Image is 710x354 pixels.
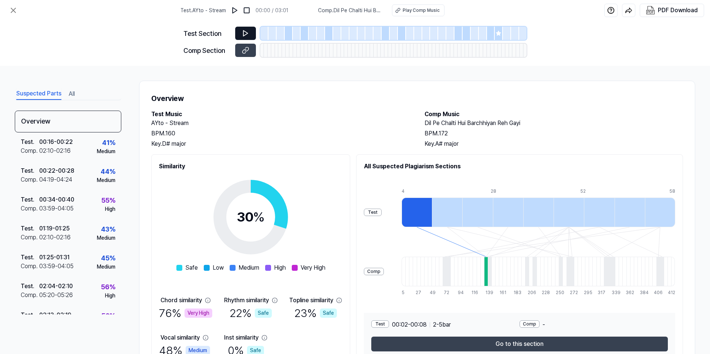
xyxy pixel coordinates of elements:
h2: Comp Music [425,110,683,119]
div: 43 % [101,224,115,234]
div: Comp [520,320,540,328]
h2: All Suspected Plagiarism Sections [364,162,675,171]
div: - [520,320,668,329]
div: 03:59 - 04:05 [39,262,74,271]
div: Very High [185,309,212,318]
span: Very High [301,263,325,272]
div: Key. A# major [425,139,683,148]
div: 03:59 - 04:05 [39,204,74,213]
div: 04:19 - 04:24 [39,175,72,184]
div: 58 [669,188,675,195]
div: 02:10 - 02:16 [39,146,71,155]
div: 52 [580,188,611,195]
div: 23 % [294,305,337,321]
span: % [253,209,265,225]
div: Test Section [183,28,231,38]
div: Medium [97,176,115,184]
div: Safe [255,309,272,318]
div: 01:25 - 01:31 [39,253,70,262]
div: 56 % [101,282,115,292]
div: 05:20 - 05:26 [39,291,73,300]
span: Test . AYto - Stream [180,7,226,14]
div: 94 [458,289,461,296]
div: 49 [430,289,433,296]
div: 55 % [101,195,115,205]
div: Test . [21,224,39,233]
div: 362 [626,289,629,296]
span: Safe [185,263,198,272]
div: High [105,205,115,213]
div: 339 [612,289,615,296]
div: 406 [654,289,657,296]
div: Overview [15,111,121,132]
div: BPM. 172 [425,129,683,138]
div: Safe [320,309,337,318]
div: Comp . [21,291,39,300]
h2: AYto - Stream [151,119,410,128]
div: 76 % [159,305,212,321]
button: All [69,88,75,100]
img: play [231,7,239,14]
div: Test . [21,166,39,175]
div: Test . [21,311,39,320]
button: PDF Download [645,4,699,17]
h2: Similarity [159,162,342,171]
div: High [105,292,115,300]
div: 4 [402,188,432,195]
div: 161 [500,289,503,296]
div: Test . [21,195,39,204]
div: 01:19 - 01:25 [39,224,70,233]
div: 27 [416,289,419,296]
div: 41 % [102,138,115,148]
div: Test . [21,253,39,262]
div: Chord similarity [160,296,202,305]
div: 02:10 - 02:16 [39,233,71,242]
div: 30 [237,207,265,227]
div: Medium [97,263,115,271]
button: Play Comp Music [392,4,444,16]
div: 00:34 - 00:40 [39,195,74,204]
h2: Test Music [151,110,410,119]
span: High [274,263,286,272]
span: 00:02 - 00:08 [392,320,427,329]
div: Inst similarity [224,333,258,342]
div: 228 [542,289,545,296]
div: BPM. 160 [151,129,410,138]
div: 317 [598,289,601,296]
img: PDF Download [646,6,655,15]
div: Medium [97,234,115,242]
div: 50 % [101,311,115,321]
div: 250 [556,289,559,296]
span: 2 - 5 bar [433,320,451,329]
div: Topline similarity [289,296,333,305]
div: 272 [570,289,574,296]
div: 22 % [230,305,272,321]
span: Comp . Dil Pe Chalti Hui Barchhiyan Reh Gayi [318,7,383,14]
div: 02:04 - 02:10 [39,282,73,291]
div: Play Comp Music [403,7,440,14]
div: 206 [528,289,531,296]
div: Comp [364,268,384,275]
div: 72 [444,289,447,296]
div: Test [371,320,389,328]
div: 28 [491,188,521,195]
div: Comp . [21,175,39,184]
div: 02:13 - 02:19 [39,311,71,320]
div: Test . [21,138,39,146]
button: Suspected Parts [16,88,61,100]
div: 5 [402,289,405,296]
div: 00:16 - 00:22 [39,138,73,146]
div: 44 % [101,166,115,176]
div: 295 [584,289,588,296]
div: Comp . [21,233,39,242]
h1: Overview [151,93,683,104]
h2: Dil Pe Chalti Hui Barchhiyan Reh Gayi [425,119,683,128]
div: 00:22 - 00:28 [39,166,74,175]
div: Rhythm similarity [224,296,269,305]
div: 116 [471,289,475,296]
div: 139 [486,289,489,296]
span: Medium [239,263,259,272]
div: Vocal similarity [160,333,200,342]
div: Comp . [21,262,39,271]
